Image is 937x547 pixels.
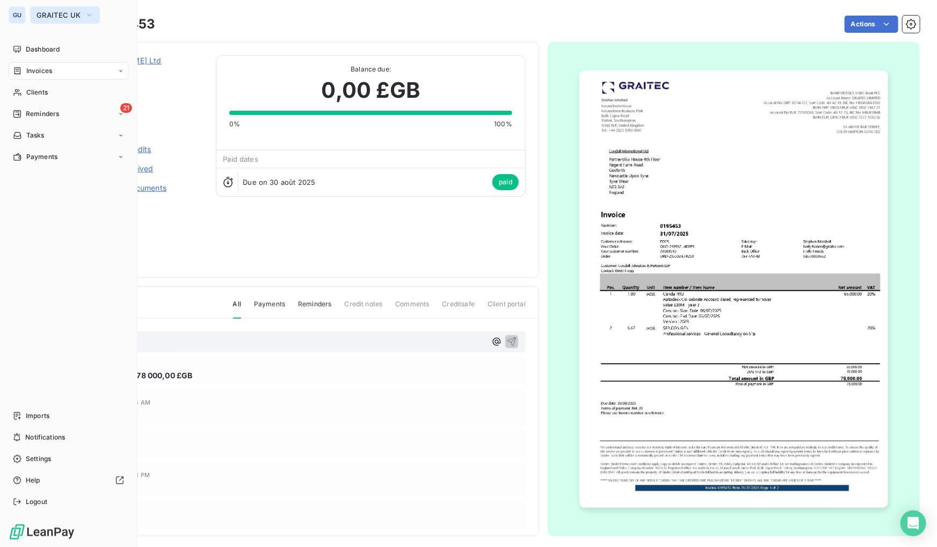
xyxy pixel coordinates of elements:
[579,70,889,508] img: invoice_thumbnail
[845,16,898,33] button: Actions
[26,476,40,485] span: Help
[37,11,81,19] span: GRAITEC UK
[26,411,49,421] span: Imports
[345,299,383,318] span: Credit notes
[395,299,429,318] span: Comments
[254,299,285,318] span: Payments
[900,510,926,536] div: Open Intercom Messenger
[26,152,57,162] span: Payments
[488,299,526,318] span: Client portal
[9,6,26,24] div: GU
[26,131,45,140] span: Tasks
[26,45,60,54] span: Dashboard
[136,370,192,381] span: 78 000,00 £GB
[298,299,331,318] span: Reminders
[243,178,315,186] span: Due on 30 août 2025
[492,174,519,190] span: paid
[26,454,51,464] span: Settings
[26,497,47,507] span: Logout
[229,64,512,74] span: Balance due:
[26,88,48,97] span: Clients
[233,299,241,319] span: All
[223,155,258,163] span: Paid dates
[26,66,52,76] span: Invoices
[322,74,420,106] span: 0,00 £GB
[494,119,512,129] span: 100%
[25,433,65,442] span: Notifications
[120,103,132,113] span: 21
[84,68,203,77] span: C08-00004536
[26,109,59,119] span: Reminders
[9,472,128,489] a: Help
[9,523,75,541] img: Logo LeanPay
[229,119,240,129] span: 0%
[442,299,475,318] span: Creditsafe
